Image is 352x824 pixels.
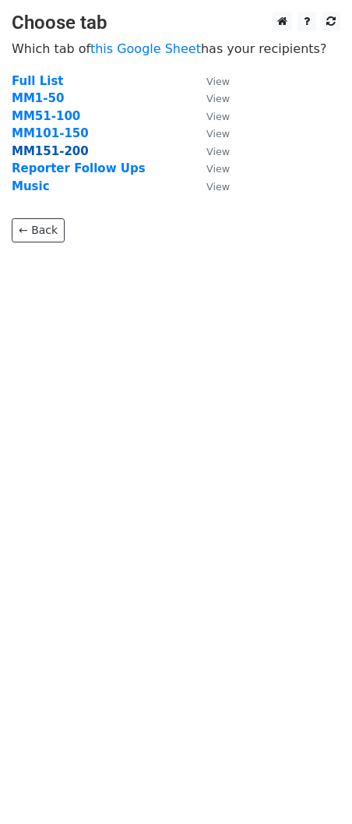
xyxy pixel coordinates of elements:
[12,126,89,140] a: MM101-150
[12,91,64,105] a: MM1-50
[191,144,230,158] a: View
[12,109,80,123] a: MM51-100
[12,74,63,88] a: Full List
[206,76,230,87] small: View
[206,111,230,122] small: View
[206,181,230,193] small: View
[206,146,230,157] small: View
[274,749,352,824] iframe: Chat Widget
[191,126,230,140] a: View
[12,218,65,242] a: ← Back
[12,161,146,175] a: Reporter Follow Ups
[206,128,230,140] small: View
[206,163,230,175] small: View
[12,179,50,193] a: Music
[191,161,230,175] a: View
[191,179,230,193] a: View
[12,144,89,158] a: MM151-200
[191,74,230,88] a: View
[90,41,201,56] a: this Google Sheet
[191,91,230,105] a: View
[12,41,340,57] p: Which tab of has your recipients?
[191,109,230,123] a: View
[12,12,340,34] h3: Choose tab
[206,93,230,104] small: View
